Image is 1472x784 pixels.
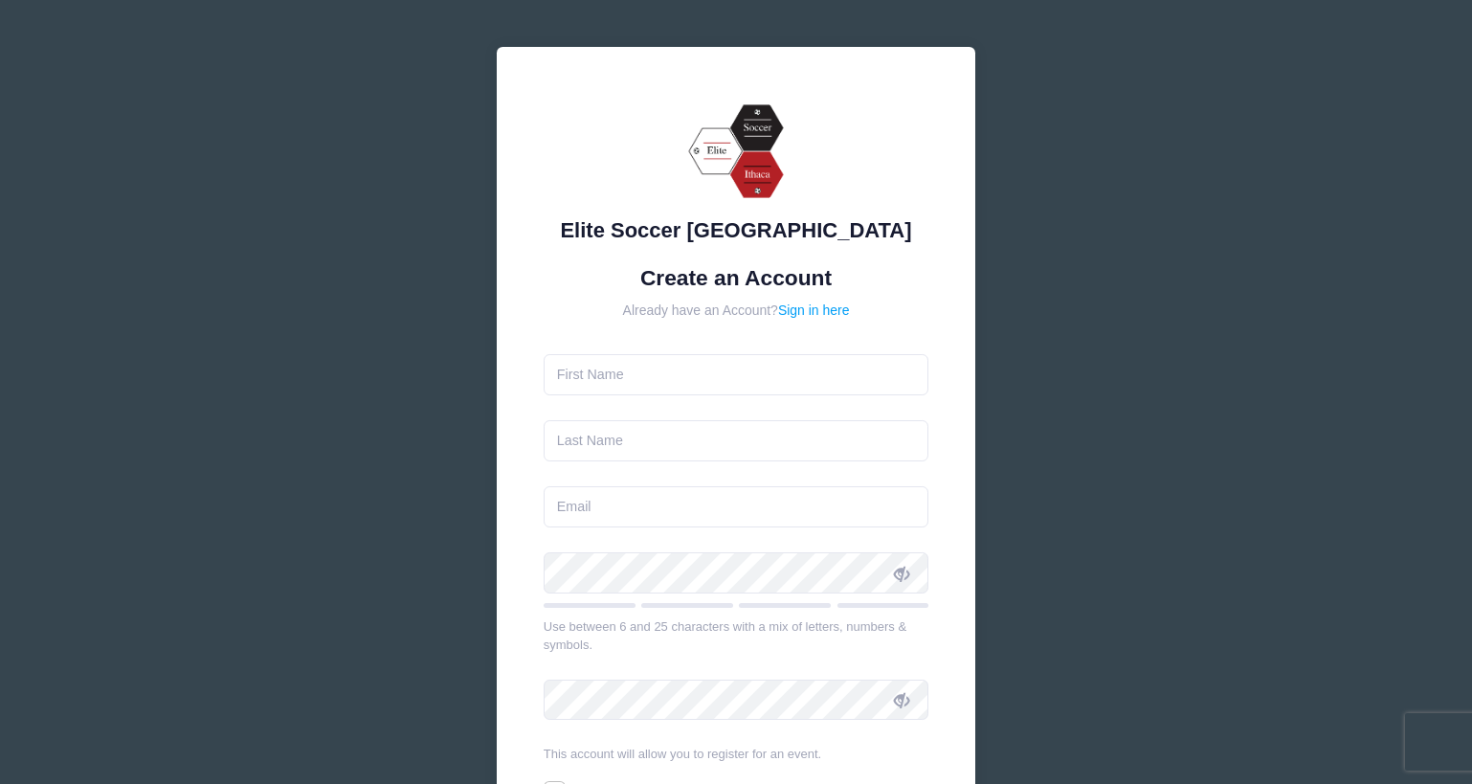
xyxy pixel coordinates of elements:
[544,420,929,461] input: Last Name
[778,302,850,318] a: Sign in here
[544,486,929,527] input: Email
[544,617,929,655] div: Use between 6 and 25 characters with a mix of letters, numbers & symbols.
[544,745,929,764] div: This account will allow you to register for an event.
[544,265,929,291] h1: Create an Account
[679,94,793,209] img: Elite Soccer Ithaca
[544,354,929,395] input: First Name
[544,214,929,246] div: Elite Soccer [GEOGRAPHIC_DATA]
[544,301,929,321] div: Already have an Account?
